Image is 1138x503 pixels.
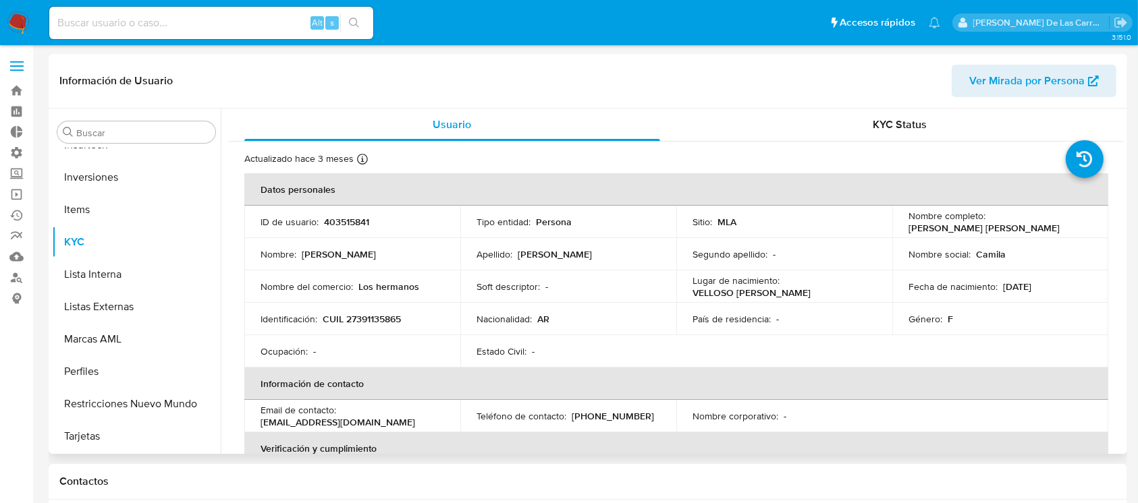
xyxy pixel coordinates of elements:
p: Teléfono de contacto : [477,410,566,422]
p: Nombre corporativo : [693,410,778,422]
p: País de residencia : [693,313,771,325]
button: Marcas AML [52,323,221,355]
th: Información de contacto [244,367,1108,400]
input: Buscar usuario o caso... [49,14,373,32]
p: F [948,313,953,325]
p: Tipo entidad : [477,216,531,228]
button: Restricciones Nuevo Mundo [52,388,221,420]
p: AR [537,313,549,325]
p: Persona [536,216,572,228]
button: Inversiones [52,161,221,194]
p: Ocupación : [261,345,308,357]
button: search-icon [340,13,368,32]
p: Fecha de nacimiento : [909,280,998,293]
p: [PHONE_NUMBER] [572,410,654,422]
p: Nombre del comercio : [261,280,353,293]
p: - [773,248,776,260]
a: Salir [1114,16,1128,30]
p: - [545,280,548,293]
button: Items [52,194,221,226]
span: Ver Mirada por Persona [969,65,1085,97]
p: Los hermanos [358,280,419,293]
p: - [532,345,535,357]
p: Nombre social : [909,248,971,260]
h1: Contactos [59,475,1116,488]
button: Tarjetas [52,420,221,452]
input: Buscar [76,127,210,139]
button: KYC [52,226,221,258]
p: 403515841 [324,216,369,228]
p: Identificación : [261,313,317,325]
p: Email de contacto : [261,404,336,416]
p: MLA [717,216,736,228]
p: Lugar de nacimiento : [693,274,780,287]
th: Datos personales [244,173,1108,206]
button: Ver Mirada por Persona [952,65,1116,97]
span: Usuario [433,117,471,132]
button: Buscar [63,127,74,138]
p: delfina.delascarreras@mercadolibre.com [973,16,1110,29]
p: Apellido : [477,248,512,260]
p: Actualizado hace 3 meses [244,152,354,165]
p: Nombre : [261,248,296,260]
p: Soft descriptor : [477,280,540,293]
p: Segundo apellido : [693,248,767,260]
p: CUIL 27391135865 [323,313,401,325]
span: Alt [312,16,323,29]
span: s [330,16,334,29]
p: - [784,410,786,422]
p: [PERSON_NAME] [518,248,592,260]
span: KYC Status [873,117,927,132]
p: - [776,313,779,325]
p: [PERSON_NAME] [302,248,376,260]
p: VELLOSO [PERSON_NAME] [693,287,811,299]
p: [EMAIL_ADDRESS][DOMAIN_NAME] [261,416,415,428]
button: Perfiles [52,355,221,388]
p: [PERSON_NAME] [PERSON_NAME] [909,222,1060,234]
a: Notificaciones [929,17,940,28]
p: Nombre completo : [909,210,985,222]
p: Camila [976,248,1006,260]
p: Estado Civil : [477,345,526,357]
p: Nacionalidad : [477,313,532,325]
p: [DATE] [1003,280,1031,293]
span: Accesos rápidos [840,16,915,30]
p: ID de usuario : [261,216,319,228]
h1: Información de Usuario [59,74,173,88]
p: Sitio : [693,216,712,228]
button: Lista Interna [52,258,221,291]
button: Listas Externas [52,291,221,323]
th: Verificación y cumplimiento [244,432,1108,465]
p: Género : [909,313,942,325]
p: - [313,345,316,357]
